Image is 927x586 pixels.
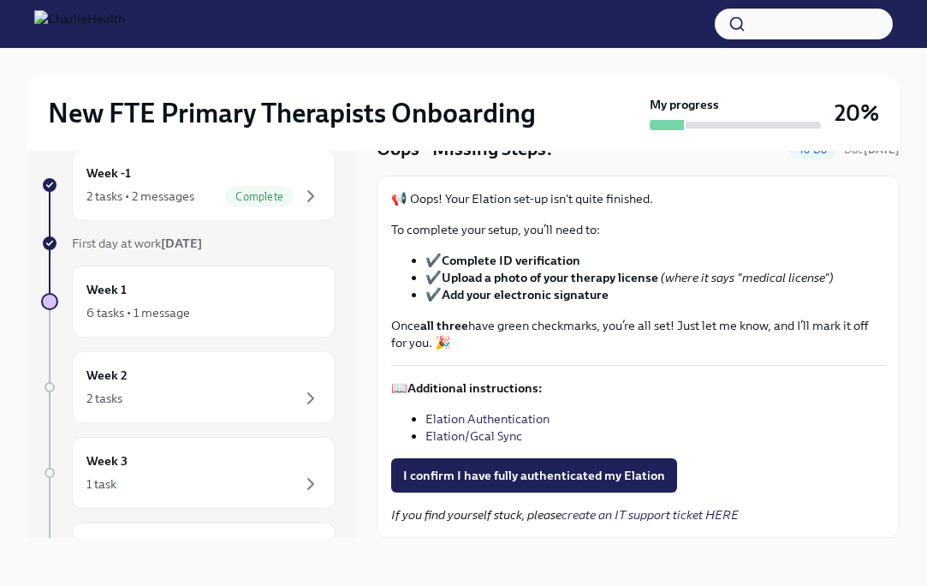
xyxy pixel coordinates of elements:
[407,380,543,396] strong: Additional instructions:
[442,253,580,268] strong: Complete ID verification
[442,270,658,285] strong: Upload a photo of your therapy license
[48,96,536,130] h2: New FTE Primary Therapists Onboarding
[225,190,294,203] span: Complete
[420,318,468,333] strong: all three
[425,428,522,444] a: Elation/Gcal Sync
[391,507,739,523] em: If you find yourself stuck, please
[425,252,885,269] li: ✔️
[86,164,131,182] h6: Week -1
[86,280,127,299] h6: Week 1
[86,475,116,493] div: 1 task
[72,236,202,251] span: First day at work
[86,451,128,470] h6: Week 3
[86,537,128,556] h6: Week 4
[41,149,336,221] a: Week -12 tasks • 2 messagesComplete
[34,10,125,38] img: CharlieHealth
[425,286,885,303] li: ✔️
[86,390,122,407] div: 2 tasks
[41,437,336,509] a: Week 31 task
[442,287,609,302] strong: Add your electronic signature
[844,143,900,156] span: Due
[864,143,900,156] strong: [DATE]
[391,380,885,397] p: 📖
[391,221,885,238] p: To complete your setup, you’ll need to:
[86,304,190,321] div: 6 tasks • 1 message
[86,188,194,205] div: 2 tasks • 2 messages
[425,411,550,427] a: Elation Authentication
[391,317,885,351] p: Once have green checkmarks, you’re all set! Just let me know, and I’ll mark it off for you. 🎉
[391,458,677,493] button: I confirm I have fully authenticated my Elation
[161,236,202,251] strong: [DATE]
[835,98,879,129] h3: 20%
[661,270,834,285] em: (where it says "medical license")
[425,269,885,286] li: ✔️
[41,266,336,338] a: Week 16 tasks • 1 message
[41,351,336,423] a: Week 22 tasks
[41,235,336,252] a: First day at work[DATE]
[650,96,719,113] strong: My progress
[403,467,665,484] span: I confirm I have fully authenticated my Elation
[562,507,739,523] a: create an IT support ticket HERE
[391,190,885,207] p: 📢 Oops! Your Elation set-up isn't quite finished.
[86,366,128,385] h6: Week 2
